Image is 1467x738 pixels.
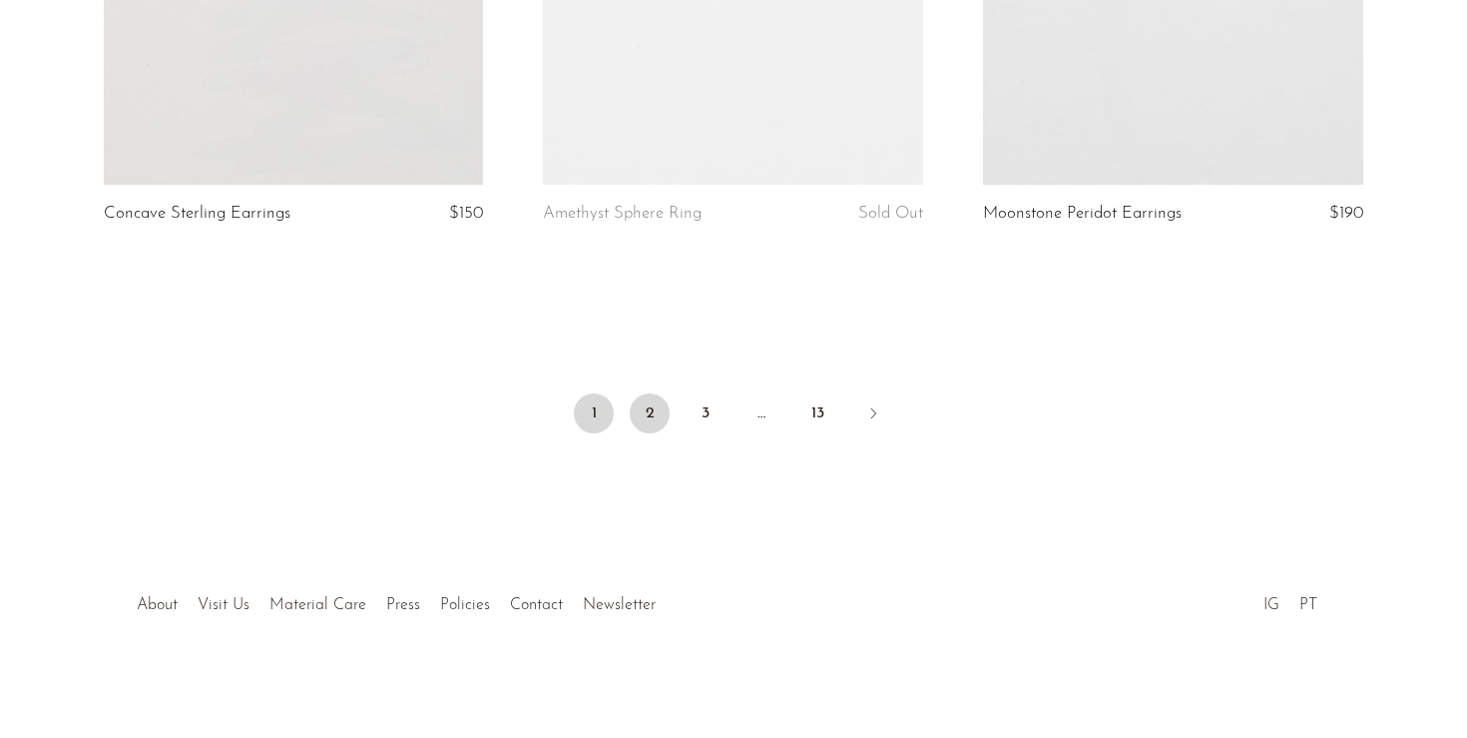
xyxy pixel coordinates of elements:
a: Moonstone Peridot Earrings [983,205,1182,223]
span: Sold Out [858,205,923,222]
a: Amethyst Sphere Ring [543,205,702,223]
a: 2 [630,393,670,433]
span: $150 [449,205,483,222]
a: PT [1299,597,1317,613]
a: 3 [686,393,726,433]
span: 1 [574,393,614,433]
span: $190 [1329,205,1363,222]
a: Visit Us [198,597,249,613]
ul: Social Medias [1253,581,1327,619]
a: Material Care [269,597,366,613]
a: About [137,597,178,613]
a: Concave Sterling Earrings [104,205,290,223]
a: Contact [510,597,563,613]
a: Policies [440,597,490,613]
span: … [741,393,781,433]
a: Next [853,393,893,437]
ul: Quick links [127,581,666,619]
a: IG [1263,597,1279,613]
a: Press [386,597,420,613]
a: 13 [797,393,837,433]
